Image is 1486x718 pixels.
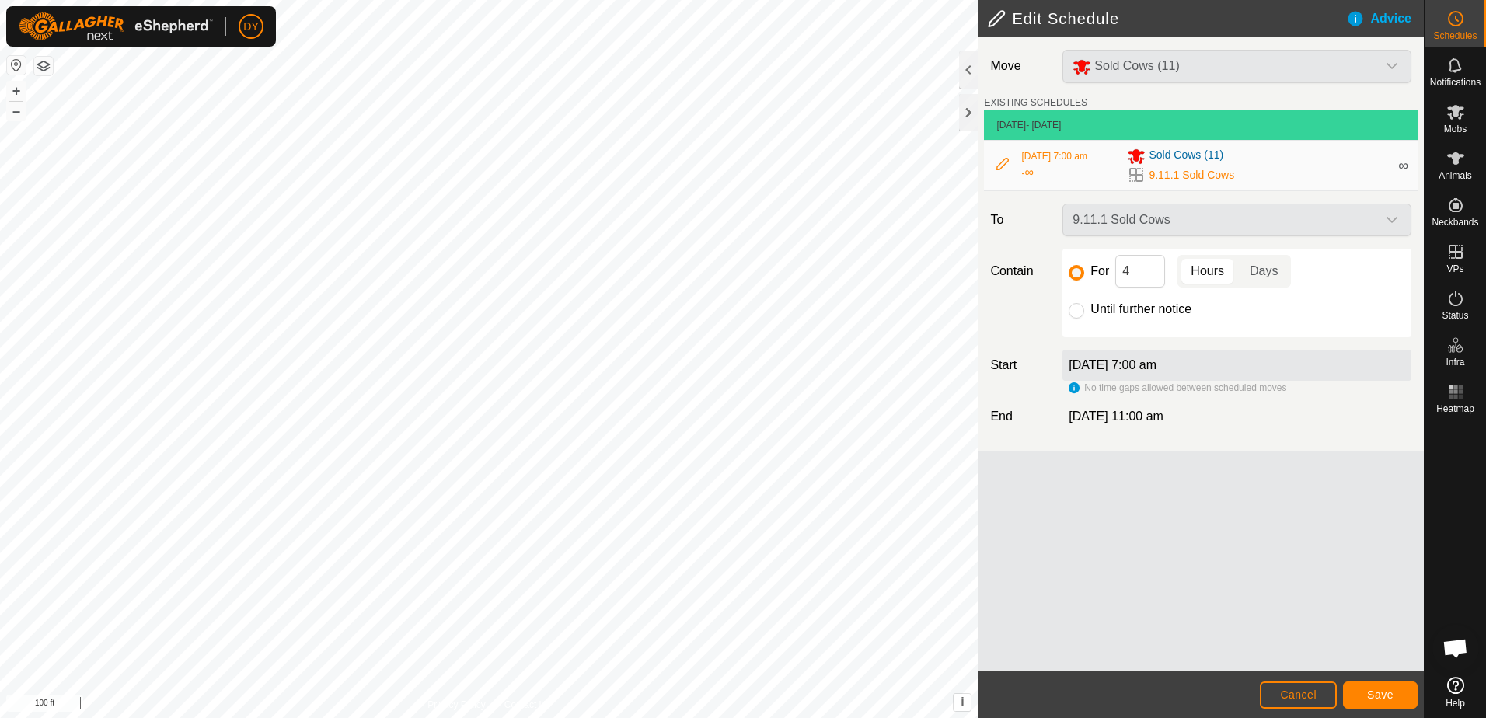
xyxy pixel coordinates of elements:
[1436,404,1474,413] span: Heatmap
[1446,264,1463,274] span: VPs
[984,50,1056,83] label: Move
[34,57,53,75] button: Map Layers
[1425,671,1486,714] a: Help
[1444,124,1467,134] span: Mobs
[1446,699,1465,708] span: Help
[996,120,1026,131] span: [DATE]
[243,19,258,35] span: DY
[1069,410,1163,423] span: [DATE] 11:00 am
[1084,382,1286,393] span: No time gaps allowed between scheduled moves
[984,407,1056,426] label: End
[1069,358,1156,371] label: [DATE] 7:00 am
[1024,166,1033,179] span: ∞
[1260,681,1337,709] button: Cancel
[1250,262,1278,281] span: Days
[427,698,486,712] a: Privacy Policy
[504,698,550,712] a: Contact Us
[7,82,26,100] button: +
[1367,688,1394,701] span: Save
[1280,688,1317,701] span: Cancel
[1343,681,1418,709] button: Save
[984,356,1056,375] label: Start
[1026,120,1061,131] span: - [DATE]
[961,695,964,709] span: i
[1090,303,1191,315] label: Until further notice
[1021,163,1033,182] div: -
[984,262,1056,281] label: Contain
[1446,357,1464,367] span: Infra
[7,102,26,120] button: –
[1398,158,1408,173] span: ∞
[1432,625,1479,671] div: Open chat
[1433,31,1477,40] span: Schedules
[987,9,1345,28] h2: Edit Schedule
[1346,9,1424,28] div: Advice
[954,694,971,711] button: i
[1442,311,1468,320] span: Status
[984,204,1056,236] label: To
[1430,78,1481,87] span: Notifications
[984,96,1087,110] label: EXISTING SCHEDULES
[1191,262,1224,281] span: Hours
[7,56,26,75] button: Reset Map
[1432,218,1478,227] span: Neckbands
[1439,171,1472,180] span: Animals
[1149,167,1234,183] span: 9.11.1 Sold Cows
[1021,151,1087,162] span: [DATE] 7:00 am
[19,12,213,40] img: Gallagher Logo
[1149,147,1223,166] span: Sold Cows (11)
[1090,265,1109,277] label: For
